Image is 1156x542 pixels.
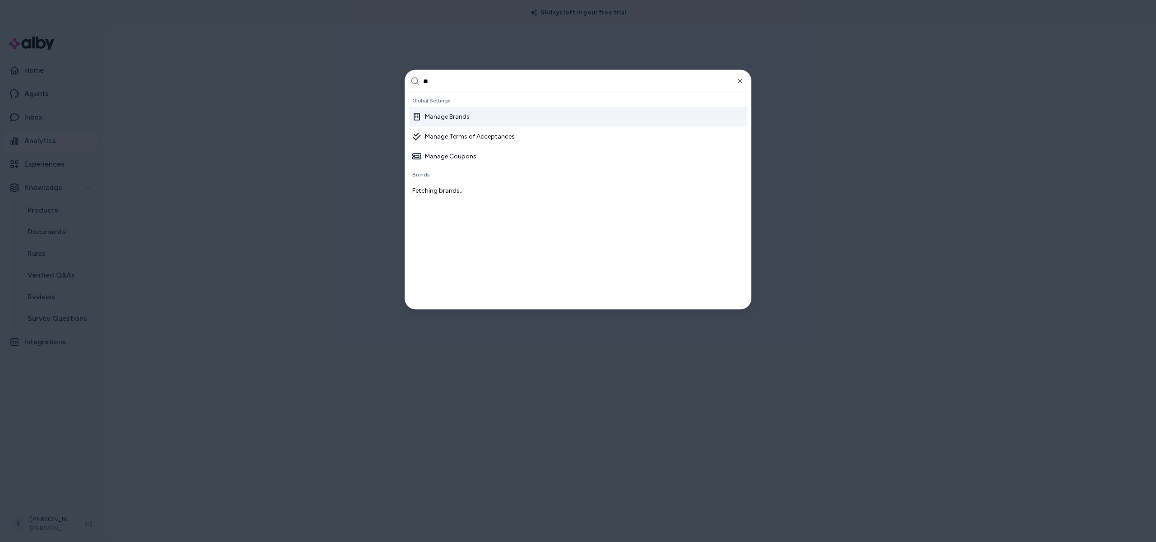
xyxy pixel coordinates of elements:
[409,168,747,181] div: Brands
[409,94,747,107] div: Global Settings
[412,112,470,121] div: Manage Brands
[409,181,747,201] div: Fetching brands...
[412,132,515,141] div: Manage Terms of Acceptances
[405,93,751,309] div: Suggestions
[412,152,476,161] div: Manage Coupons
